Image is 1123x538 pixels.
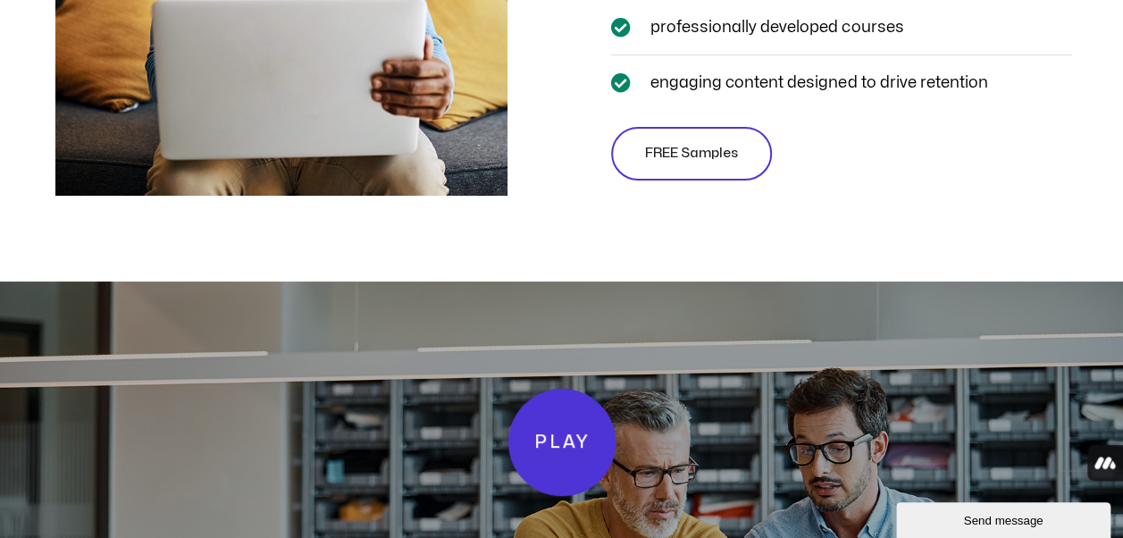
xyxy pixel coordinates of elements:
iframe: chat widget [896,499,1114,538]
a: Play [508,389,616,496]
span: engaging content designed to drive retention [646,71,987,95]
span: FREE Samples [645,143,738,164]
span: Play [533,428,590,457]
a: FREE Samples [611,127,772,181]
span: professionally developed courses [646,15,903,39]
